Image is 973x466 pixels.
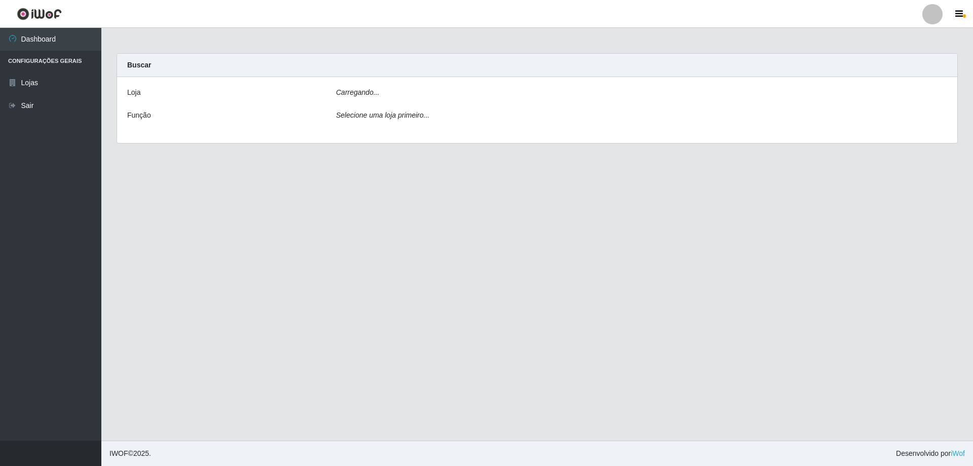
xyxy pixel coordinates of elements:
strong: Buscar [127,61,151,69]
i: Selecione uma loja primeiro... [336,111,429,119]
label: Loja [127,87,140,98]
label: Função [127,110,151,121]
span: IWOF [109,449,128,457]
span: © 2025 . [109,448,151,459]
span: Desenvolvido por [896,448,965,459]
i: Carregando... [336,88,380,96]
img: CoreUI Logo [17,8,62,20]
a: iWof [951,449,965,457]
